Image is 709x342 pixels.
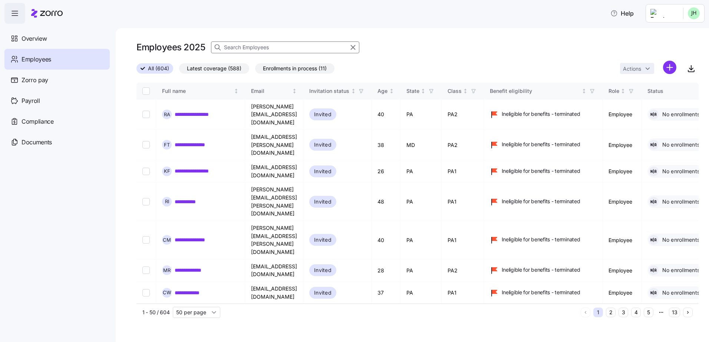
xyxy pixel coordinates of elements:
th: Benefit eligibilityNot sorted [484,83,603,100]
span: No enrollments [660,111,700,118]
input: Select record 3 [142,168,150,175]
span: C M [163,238,171,242]
button: 2 [606,308,616,317]
div: Benefit eligibility [490,87,580,95]
td: [EMAIL_ADDRESS][DOMAIN_NAME] [245,160,303,182]
td: Employee [603,282,642,304]
button: 5 [644,308,653,317]
input: Select record 7 [142,289,150,296]
th: Invitation statusNot sorted [303,83,372,100]
div: Email [251,87,291,95]
td: 38 [372,130,400,160]
td: PA [400,182,442,221]
td: [EMAIL_ADDRESS][PERSON_NAME][DOMAIN_NAME] [245,130,303,160]
td: [EMAIL_ADDRESS][DOMAIN_NAME] [245,259,303,282]
span: K F [164,169,170,174]
td: Employee [603,221,642,259]
h1: Employees 2025 [136,41,205,53]
input: Select record 5 [142,236,150,244]
input: Select record 6 [142,266,150,274]
td: [PERSON_NAME][EMAIL_ADDRESS][DOMAIN_NAME] [245,100,303,130]
button: 3 [619,308,628,317]
div: Not sorted [389,88,394,94]
svg: add icon [663,61,676,74]
td: PA1 [442,160,484,182]
span: F T [164,142,170,147]
div: Not sorted [421,88,426,94]
span: Ineligible for benefits - terminated [502,236,580,243]
td: 40 [372,221,400,259]
td: PA [400,100,442,130]
button: Actions [620,63,654,74]
td: 40 [372,100,400,130]
th: EmailNot sorted [245,83,303,100]
td: Employee [603,160,642,182]
td: MD [400,130,442,160]
td: PA [400,259,442,282]
div: Not sorted [581,88,587,94]
span: Documents [22,138,52,147]
span: C W [163,290,171,295]
button: Help [604,6,640,21]
th: AgeNot sorted [372,83,400,100]
input: Search Employees [211,41,359,53]
td: PA1 [442,182,484,221]
td: 37 [372,282,400,304]
span: Invited [314,167,332,176]
input: Select record 2 [142,141,150,148]
div: State [406,87,419,95]
span: No enrollments [660,198,700,205]
input: Select all records [142,87,150,95]
td: [PERSON_NAME][EMAIL_ADDRESS][PERSON_NAME][DOMAIN_NAME] [245,221,303,259]
td: PA [400,160,442,182]
span: No enrollments [660,141,700,148]
button: 1 [593,308,603,317]
span: Payroll [22,96,40,105]
span: All (604) [148,64,169,73]
a: Compliance [4,111,110,132]
td: 28 [372,259,400,282]
td: Employee [603,130,642,160]
td: PA1 [442,221,484,259]
img: 1825ce3275ace5e53e564ba0ab736d9c [688,7,700,19]
span: Ineligible for benefits - terminated [502,289,580,296]
div: Role [609,87,619,95]
div: Class [448,87,462,95]
span: Actions [623,66,641,71]
span: M R [163,268,171,273]
div: Not sorted [463,88,468,94]
div: Age [377,87,388,95]
span: Invited [314,140,332,149]
button: Next page [683,308,693,317]
td: PA2 [442,259,484,282]
div: Not sorted [292,88,297,94]
td: PA [400,282,442,304]
span: No enrollments [660,289,700,296]
button: Previous page [581,308,590,317]
span: Overview [22,34,47,43]
input: Select record 4 [142,198,150,205]
span: Ineligible for benefits - terminated [502,141,580,148]
span: Latest coverage (588) [187,64,241,73]
button: 13 [669,308,680,317]
td: [EMAIL_ADDRESS][DOMAIN_NAME] [245,282,303,304]
td: [PERSON_NAME][EMAIL_ADDRESS][PERSON_NAME][DOMAIN_NAME] [245,182,303,221]
span: No enrollments [660,168,700,175]
span: Ineligible for benefits - terminated [502,198,580,205]
span: Zorro pay [22,76,48,85]
td: 26 [372,160,400,182]
div: Full name [162,87,233,95]
td: 48 [372,182,400,221]
span: 1 - 50 / 604 [142,309,170,316]
span: R A [164,112,170,117]
span: Invited [314,288,332,297]
span: Compliance [22,117,54,126]
td: PA1 [442,282,484,304]
td: Employee [603,100,642,130]
div: Invitation status [309,87,349,95]
span: Invited [314,266,332,275]
a: Payroll [4,90,110,111]
th: RoleNot sorted [603,83,642,100]
span: Ineligible for benefits - terminated [502,110,580,118]
th: Full nameNot sorted [156,83,245,100]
